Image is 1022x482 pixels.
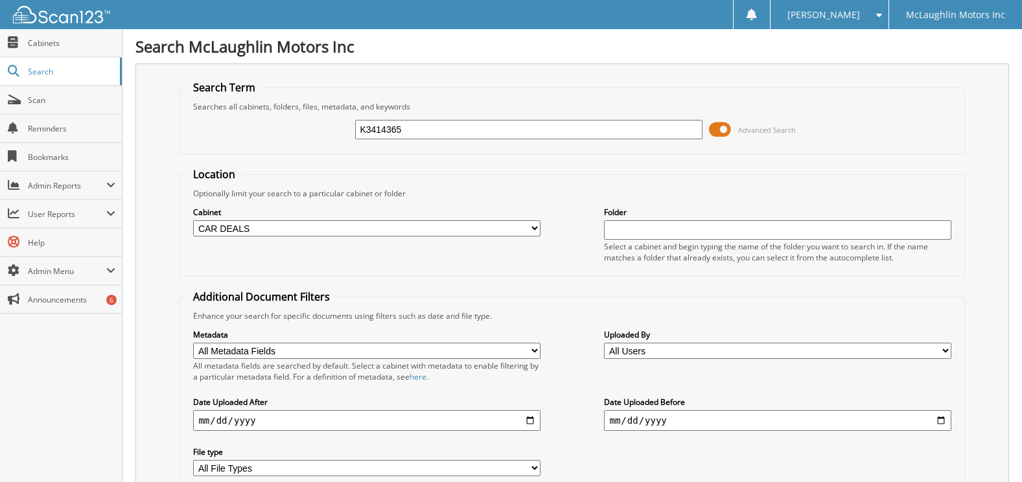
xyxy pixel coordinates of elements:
legend: Search Term [187,80,262,95]
label: Date Uploaded After [193,396,540,407]
label: Folder [604,207,951,218]
span: Bookmarks [28,152,115,163]
div: Enhance your search for specific documents using filters such as date and file type. [187,310,957,321]
span: User Reports [28,209,106,220]
img: scan123-logo-white.svg [13,6,110,23]
label: Date Uploaded Before [604,396,951,407]
span: Reminders [28,123,115,134]
a: here [410,371,426,382]
legend: Location [187,167,242,181]
span: [PERSON_NAME] [787,11,860,19]
span: Announcements [28,294,115,305]
input: end [604,410,951,431]
span: Cabinets [28,38,115,49]
span: Advanced Search [738,125,796,135]
input: start [193,410,540,431]
div: Optionally limit your search to a particular cabinet or folder [187,188,957,199]
h1: Search McLaughlin Motors Inc [135,36,1009,57]
span: Help [28,237,115,248]
div: Searches all cabinets, folders, files, metadata, and keywords [187,101,957,112]
label: Metadata [193,329,540,340]
span: Search [28,66,113,77]
label: Cabinet [193,207,540,218]
span: Scan [28,95,115,106]
span: Admin Menu [28,266,106,277]
label: Uploaded By [604,329,951,340]
div: Select a cabinet and begin typing the name of the folder you want to search in. If the name match... [604,241,951,263]
span: Admin Reports [28,180,106,191]
div: 6 [106,295,117,305]
legend: Additional Document Filters [187,290,336,304]
span: McLaughlin Motors Inc [906,11,1005,19]
label: File type [193,446,540,457]
div: All metadata fields are searched by default. Select a cabinet with metadata to enable filtering b... [193,360,540,382]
